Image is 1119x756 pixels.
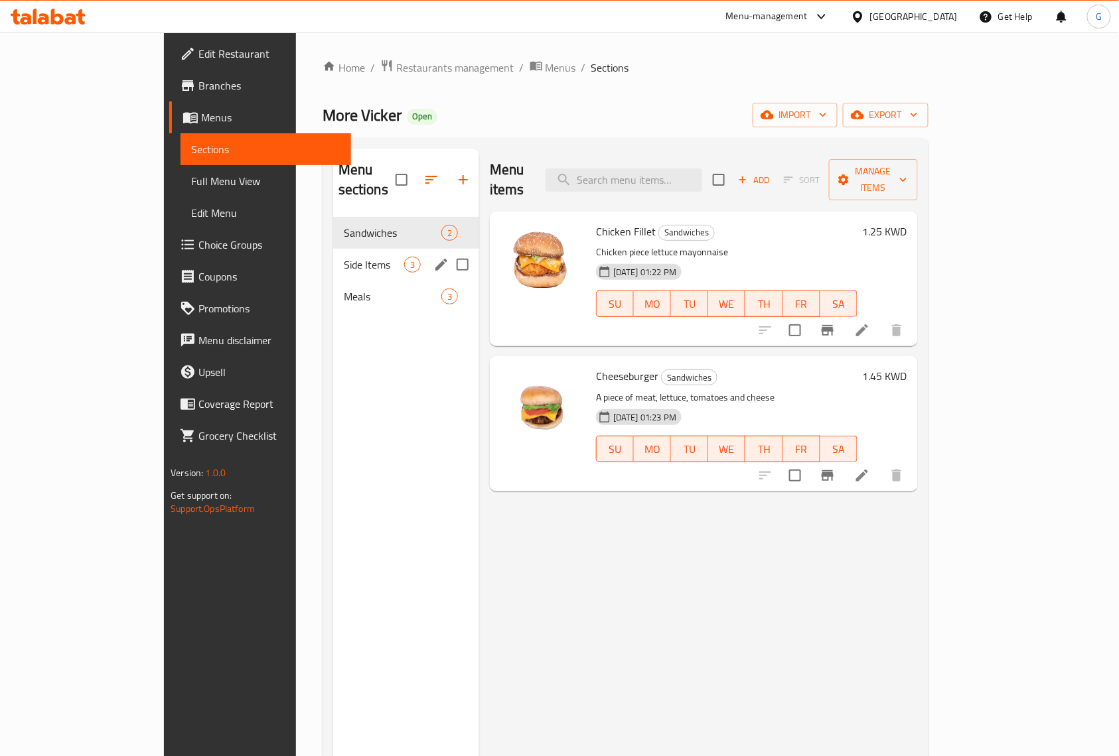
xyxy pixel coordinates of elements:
span: Select to update [781,462,809,489]
h2: Menu sections [338,160,396,200]
span: SA [826,440,852,459]
span: Version: [171,464,203,481]
div: Sandwiches2 [333,217,479,249]
span: Coupons [198,269,340,284]
li: / [370,60,375,76]
button: TU [671,290,708,317]
div: Open [407,109,437,125]
div: items [404,257,421,273]
button: Add [733,170,775,190]
a: Support.OpsPlatform [171,500,255,517]
span: Menu disclaimer [198,332,340,348]
button: Branch-specific-item [812,314,844,346]
a: Restaurants management [380,59,514,76]
span: WE [713,294,740,314]
a: Coverage Report [169,388,351,420]
button: import [753,103,838,127]
a: Coupons [169,261,351,292]
div: items [441,225,458,241]
button: edit [431,255,451,275]
span: Grocery Checklist [198,428,340,444]
span: Full Menu View [191,173,340,189]
button: MO [634,290,671,317]
span: SA [826,294,852,314]
span: Select section first [775,170,829,190]
nav: breadcrumb [323,59,929,76]
span: [DATE] 01:22 PM [608,266,682,279]
a: Upsell [169,356,351,388]
span: MO [639,440,666,459]
span: Branches [198,78,340,94]
span: export [854,107,918,123]
span: Get support on: [171,487,232,504]
nav: Menu sections [333,212,479,318]
div: Menu-management [726,9,808,25]
span: FR [788,294,815,314]
span: Upsell [198,364,340,380]
button: WE [708,290,745,317]
span: MO [639,294,666,314]
div: [GEOGRAPHIC_DATA] [870,9,958,24]
button: Manage items [829,159,918,200]
button: MO [634,436,671,462]
span: Add [736,172,772,188]
a: Sections [181,133,351,165]
a: Promotions [169,292,351,324]
button: TH [745,436,783,462]
div: Meals3 [333,281,479,312]
span: Choice Groups [198,237,340,253]
span: Menus [546,60,576,76]
h6: 1.25 KWD [863,222,907,241]
span: 1.0.0 [206,464,226,481]
button: TH [745,290,783,317]
a: Menu disclaimer [169,324,351,356]
button: WE [708,436,745,462]
div: Meals [344,288,441,304]
a: Edit menu item [854,468,870,483]
span: Menus [201,109,340,125]
span: WE [713,440,740,459]
button: export [843,103,929,127]
li: / [520,60,524,76]
a: Branches [169,70,351,101]
button: SA [820,290,858,317]
button: FR [783,436,820,462]
span: Chicken Fillet [596,221,656,241]
input: search [546,168,702,192]
div: Side Items [344,257,404,273]
span: TU [676,294,703,314]
span: Coverage Report [198,396,340,412]
button: delete [881,314,913,346]
span: G [1096,9,1102,24]
a: Edit menu item [854,322,870,338]
span: Sections [591,60,629,76]
a: Edit Menu [181,197,351,229]
span: TU [676,440,703,459]
span: Edit Restaurant [198,46,340,62]
button: Branch-specific-item [812,460,844,491]
span: Restaurants management [396,60,514,76]
button: SA [820,436,858,462]
span: Sandwiches [659,225,714,240]
span: Edit Menu [191,205,340,221]
span: Sandwiches [344,225,441,241]
li: / [581,60,586,76]
button: SU [596,436,634,462]
a: Full Menu View [181,165,351,197]
span: Open [407,111,437,122]
span: Add item [733,170,775,190]
span: Sandwiches [662,370,717,385]
a: Choice Groups [169,229,351,261]
div: Sandwiches [661,369,717,385]
img: Cheeseburger [500,367,585,452]
div: items [441,288,458,304]
span: Select to update [781,316,809,344]
span: Select all sections [388,166,415,194]
button: SU [596,290,634,317]
span: SU [602,440,629,459]
span: Manage items [840,163,907,196]
span: Cheeseburger [596,366,658,386]
p: A piece of meat, lettuce, tomatoes and cheese [596,389,858,406]
div: Side Items3edit [333,249,479,281]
